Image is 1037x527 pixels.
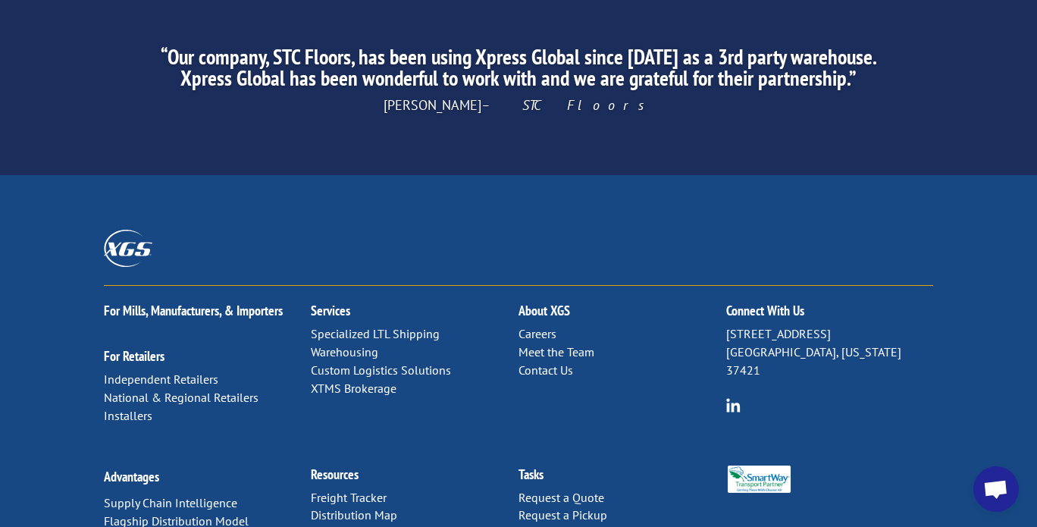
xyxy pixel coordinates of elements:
[726,325,934,379] p: [STREET_ADDRESS] [GEOGRAPHIC_DATA], [US_STATE] 37421
[104,408,152,423] a: Installers
[311,466,359,483] a: Resources
[311,326,440,341] a: Specialized LTL Shipping
[311,362,451,378] a: Custom Logistics Solutions
[104,372,218,387] a: Independent Retailers
[726,466,793,493] img: Smartway_Logo
[104,468,159,485] a: Advantages
[726,304,934,325] h2: Connect With Us
[518,326,556,341] a: Careers
[384,96,653,114] span: [PERSON_NAME]
[311,507,397,522] a: Distribution Map
[311,381,396,396] a: XTMS Brokerage
[726,398,741,413] img: group-6
[518,362,573,378] a: Contact Us
[481,96,653,114] em: – STC Floors
[518,344,594,359] a: Meet the Team
[518,302,570,319] a: About XGS
[973,466,1019,512] div: Open chat
[311,344,378,359] a: Warehousing
[135,46,901,96] h2: “Our company, STC Floors, has been using Xpress Global since [DATE] as a 3rd party warehouse. Xpr...
[518,468,726,489] h2: Tasks
[104,302,283,319] a: For Mills, Manufacturers, & Importers
[311,490,387,505] a: Freight Tracker
[104,495,237,510] a: Supply Chain Intelligence
[518,507,607,522] a: Request a Pickup
[104,347,164,365] a: For Retailers
[104,230,152,267] img: XGS_Logos_ALL_2024_All_White
[518,490,604,505] a: Request a Quote
[104,390,258,405] a: National & Regional Retailers
[311,302,350,319] a: Services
